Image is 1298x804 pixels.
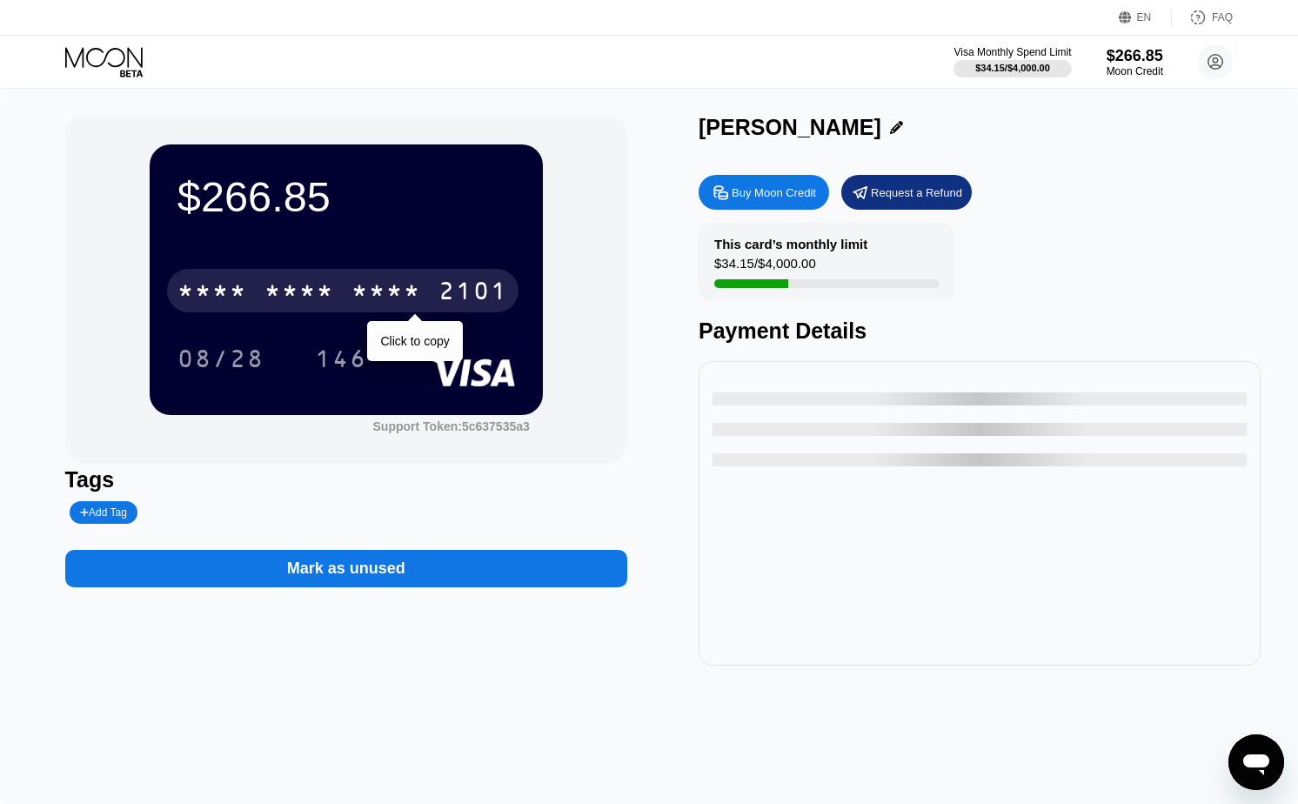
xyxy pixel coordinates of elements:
div: Support Token: 5c637535a3 [373,419,530,433]
div: Payment Details [699,318,1261,344]
div: [PERSON_NAME] [699,115,881,140]
div: FAQ [1212,11,1233,23]
div: $266.85 [177,172,515,221]
div: $266.85 [1107,47,1163,65]
div: Moon Credit [1107,65,1163,77]
div: Visa Monthly Spend Limit [953,46,1071,58]
div: EN [1119,9,1172,26]
div: Visa Monthly Spend Limit$34.15/$4,000.00 [953,46,1071,77]
div: Request a Refund [841,175,972,210]
div: 08/28 [164,337,278,380]
div: Click to copy [380,334,449,348]
div: $34.15 / $4,000.00 [975,63,1050,73]
div: Mark as unused [65,533,627,587]
div: $266.85Moon Credit [1107,47,1163,77]
div: Buy Moon Credit [699,175,829,210]
div: $34.15 / $4,000.00 [714,256,816,279]
div: 2101 [438,279,508,307]
div: FAQ [1172,9,1233,26]
div: Mark as unused [287,559,405,579]
div: 146 [302,337,380,380]
iframe: Button to launch messaging window [1228,734,1284,790]
div: Add Tag [80,506,127,519]
div: Add Tag [70,501,137,524]
div: Tags [65,467,627,492]
div: Buy Moon Credit [732,185,816,200]
div: Request a Refund [871,185,962,200]
div: Support Token:5c637535a3 [373,419,530,433]
div: 146 [315,347,367,375]
div: EN [1137,11,1152,23]
div: This card’s monthly limit [714,237,867,251]
div: 08/28 [177,347,264,375]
